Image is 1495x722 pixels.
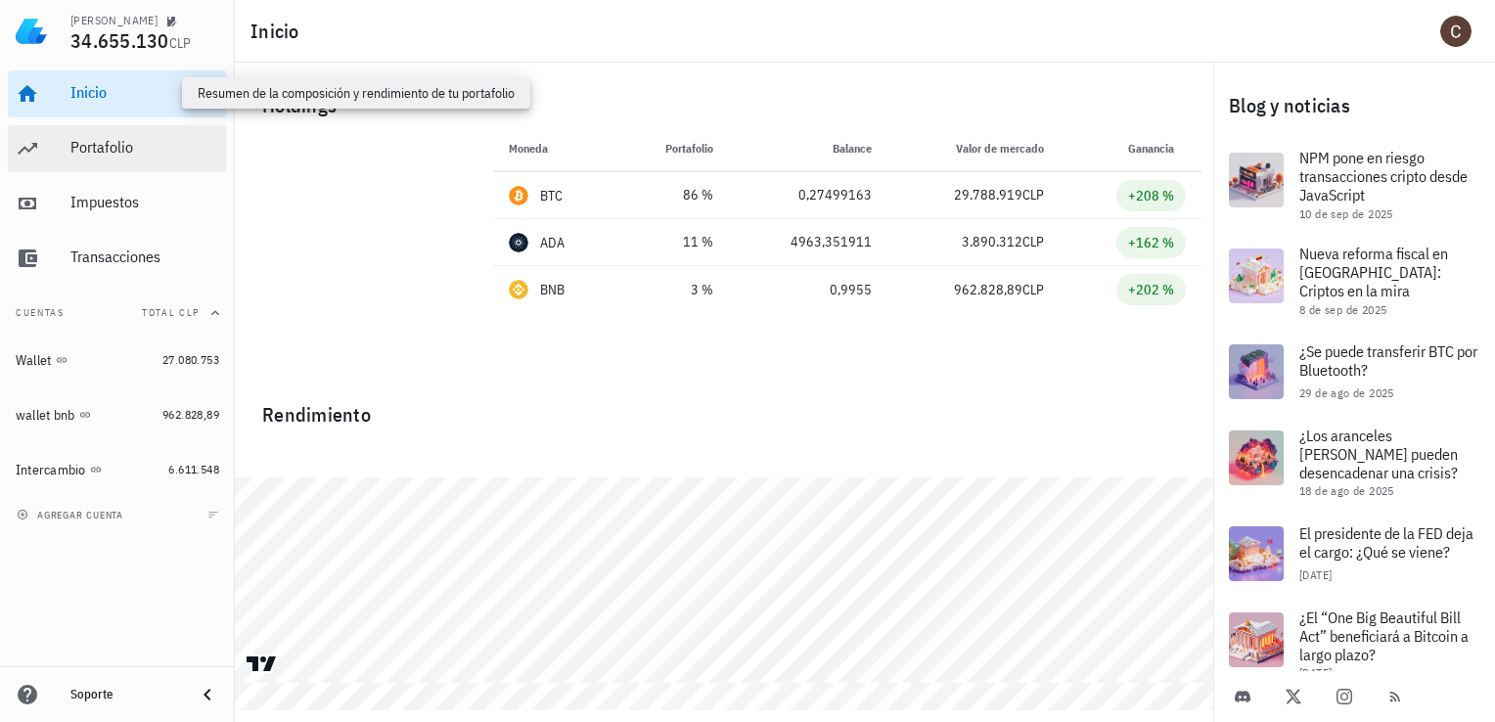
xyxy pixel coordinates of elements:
[8,290,227,337] button: CuentasTotal CLP
[1213,137,1495,233] a: NPM pone en riesgo transacciones cripto desde JavaScript 10 de sep de 2025
[887,125,1059,172] th: Valor de mercado
[1022,281,1044,298] span: CLP
[162,407,219,422] span: 962.828,89
[250,16,307,47] h1: Inicio
[1299,385,1394,400] span: 29 de ago de 2025
[954,186,1022,203] span: 29.788.919
[1128,280,1174,299] div: +202 %
[1299,244,1448,300] span: Nueva reforma fiscal en [GEOGRAPHIC_DATA]: Criptos en la mira
[16,462,86,478] div: Intercambio
[540,186,564,205] div: BTC
[8,125,227,172] a: Portafolio
[70,27,169,54] span: 34.655.130
[1213,74,1495,137] div: Blog y noticias
[8,235,227,282] a: Transacciones
[245,654,279,673] a: Charting by TradingView
[8,180,227,227] a: Impuestos
[1299,567,1332,582] span: [DATE]
[1299,483,1394,498] span: 18 de ago de 2025
[1440,16,1472,47] div: avatar
[745,232,872,252] div: 4963,351911
[1128,186,1174,205] div: +208 %
[1299,608,1469,664] span: ¿El “One Big Beautiful Bill Act” beneficiará a Bitcoin a largo plazo?
[247,384,1201,430] div: Rendimiento
[169,34,192,52] span: CLP
[70,83,219,102] div: Inicio
[70,193,219,211] div: Impuestos
[509,186,528,205] div: BTC-icon
[1299,523,1473,562] span: El presidente de la FED deja el cargo: ¿Qué se viene?
[1128,233,1174,252] div: +162 %
[509,280,528,299] div: BNB-icon
[1213,597,1495,693] a: ¿El “One Big Beautiful Bill Act” beneficiará a Bitcoin a largo plazo? [DATE]
[16,16,47,47] img: LedgiFi
[1022,186,1044,203] span: CLP
[617,125,729,172] th: Portafolio
[8,70,227,117] a: Inicio
[8,337,227,384] a: Wallet 27.080.753
[1299,206,1393,221] span: 10 de sep de 2025
[247,74,1201,137] div: Holdings
[168,462,219,476] span: 6.611.548
[1299,341,1477,380] span: ¿Se puede transferir BTC por Bluetooth?
[633,232,713,252] div: 11 %
[16,352,52,369] div: Wallet
[1128,141,1186,156] span: Ganancia
[493,125,617,172] th: Moneda
[509,233,528,252] div: ADA-icon
[162,352,219,367] span: 27.080.753
[1213,511,1495,597] a: El presidente de la FED deja el cargo: ¿Qué se viene? [DATE]
[16,407,75,424] div: wallet bnb
[633,280,713,300] div: 3 %
[70,13,158,28] div: [PERSON_NAME]
[70,138,219,157] div: Portafolio
[1213,329,1495,415] a: ¿Se puede transferir BTC por Bluetooth? 29 de ago de 2025
[745,185,872,205] div: 0,27499163
[8,391,227,438] a: wallet bnb 962.828,89
[954,281,1022,298] span: 962.828,89
[729,125,887,172] th: Balance
[8,446,227,493] a: Intercambio 6.611.548
[1299,426,1458,482] span: ¿Los aranceles [PERSON_NAME] pueden desencadenar una crisis?
[1213,233,1495,329] a: Nueva reforma fiscal en [GEOGRAPHIC_DATA]: Criptos en la mira 8 de sep de 2025
[1299,148,1468,204] span: NPM pone en riesgo transacciones cripto desde JavaScript
[12,505,132,524] button: agregar cuenta
[142,306,200,319] span: Total CLP
[745,280,872,300] div: 0,9955
[1299,302,1386,317] span: 8 de sep de 2025
[1022,233,1044,250] span: CLP
[540,233,566,252] div: ADA
[70,687,180,702] div: Soporte
[70,248,219,266] div: Transacciones
[633,185,713,205] div: 86 %
[540,280,566,299] div: BNB
[21,509,123,521] span: agregar cuenta
[962,233,1022,250] span: 3.890.312
[1213,415,1495,511] a: ¿Los aranceles [PERSON_NAME] pueden desencadenar una crisis? 18 de ago de 2025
